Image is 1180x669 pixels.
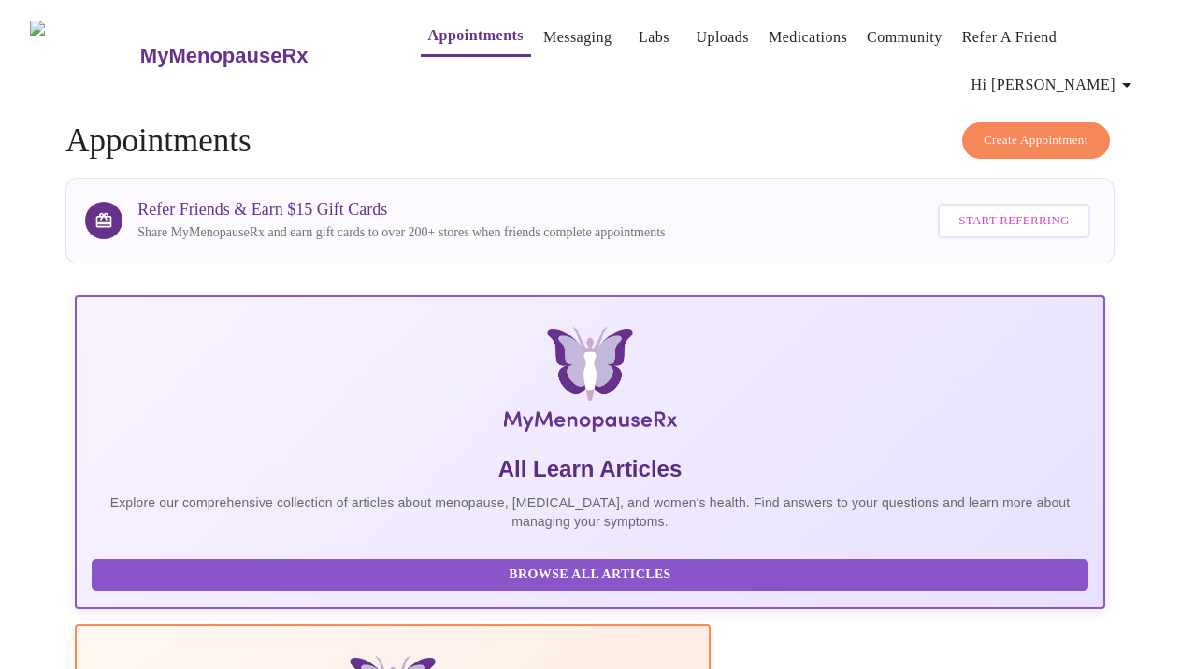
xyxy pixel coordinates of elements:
a: Refer a Friend [962,24,1058,50]
a: Community [867,24,943,50]
button: Appointments [421,17,531,57]
a: Uploads [696,24,749,50]
button: Hi [PERSON_NAME] [964,66,1145,104]
button: Start Referring [938,204,1089,238]
p: Share MyMenopauseRx and earn gift cards to over 200+ stores when friends complete appointments [137,223,665,242]
button: Messaging [536,19,619,56]
p: Explore our comprehensive collection of articles about menopause, [MEDICAL_DATA], and women's hea... [92,493,1087,531]
img: MyMenopauseRx Logo [30,21,137,91]
button: Create Appointment [962,122,1110,159]
a: Start Referring [933,194,1094,248]
a: MyMenopauseRx [137,23,382,89]
a: Browse All Articles [92,565,1092,581]
a: Appointments [428,22,524,49]
img: MyMenopauseRx Logo [247,327,934,439]
button: Browse All Articles [92,559,1087,591]
h3: MyMenopauseRx [140,44,309,68]
h5: All Learn Articles [92,454,1087,484]
button: Medications [761,19,855,56]
h4: Appointments [65,122,1114,160]
a: Labs [639,24,669,50]
a: Medications [769,24,847,50]
button: Refer a Friend [955,19,1065,56]
span: Create Appointment [984,130,1088,151]
span: Hi [PERSON_NAME] [971,72,1138,98]
button: Labs [624,19,684,56]
button: Community [859,19,950,56]
a: Messaging [543,24,612,50]
span: Start Referring [958,210,1069,232]
span: Browse All Articles [110,563,1069,587]
button: Uploads [688,19,756,56]
h3: Refer Friends & Earn $15 Gift Cards [137,200,665,220]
